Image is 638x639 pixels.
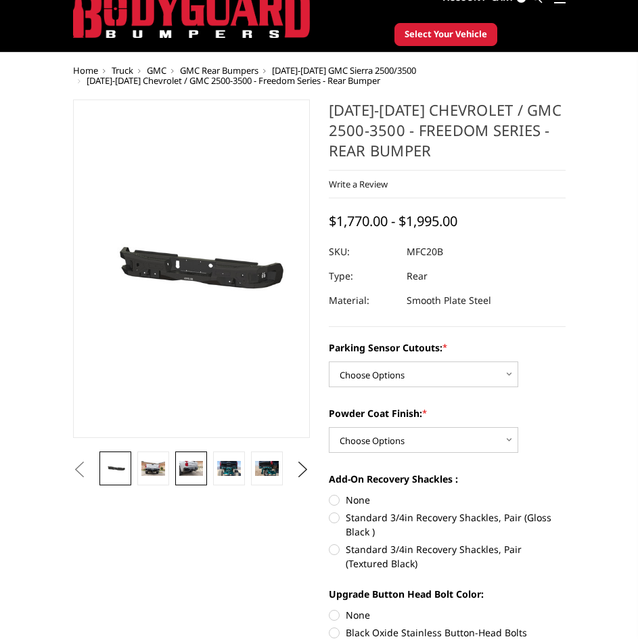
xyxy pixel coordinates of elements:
button: Next [292,460,313,480]
label: Standard 3/4in Recovery Shackles, Pair (Gloss Black ) [329,510,566,539]
dd: MFC20B [407,240,443,264]
button: Select Your Vehicle [394,23,497,46]
a: 2020-2025 Chevrolet / GMC 2500-3500 - Freedom Series - Rear Bumper [73,100,310,438]
a: Write a Review [329,178,388,190]
a: [DATE]-[DATE] GMC Sierra 2500/3500 [272,64,416,76]
span: Select Your Vehicle [405,28,487,41]
dd: Rear [407,264,428,288]
a: GMC Rear Bumpers [180,64,258,76]
a: GMC [147,64,166,76]
a: Truck [112,64,133,76]
dt: Type: [329,264,396,288]
img: 2020-2025 Chevrolet / GMC 2500-3500 - Freedom Series - Rear Bumper [179,461,202,477]
img: 2020-2025 Chevrolet / GMC 2500-3500 - Freedom Series - Rear Bumper [217,461,240,477]
iframe: Chat Widget [570,574,638,639]
a: Home [73,64,98,76]
dd: Smooth Plate Steel [407,288,491,313]
label: Parking Sensor Cutouts: [329,340,566,355]
img: 2020-2025 Chevrolet / GMC 2500-3500 - Freedom Series - Rear Bumper [141,461,164,477]
span: $1,770.00 - $1,995.00 [329,212,457,230]
dt: Material: [329,288,396,313]
img: 2020-2025 Chevrolet / GMC 2500-3500 - Freedom Series - Rear Bumper [255,461,278,477]
dt: SKU: [329,240,396,264]
button: Previous [70,460,90,480]
label: None [329,493,566,507]
span: [DATE]-[DATE] Chevrolet / GMC 2500-3500 - Freedom Series - Rear Bumper [87,74,380,87]
label: Standard 3/4in Recovery Shackles, Pair (Textured Black) [329,542,566,571]
label: Powder Coat Finish: [329,406,566,420]
label: Add-On Recovery Shackles : [329,472,566,486]
label: Upgrade Button Head Bolt Color: [329,587,566,601]
h1: [DATE]-[DATE] Chevrolet / GMC 2500-3500 - Freedom Series - Rear Bumper [329,100,566,171]
label: None [329,608,566,622]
